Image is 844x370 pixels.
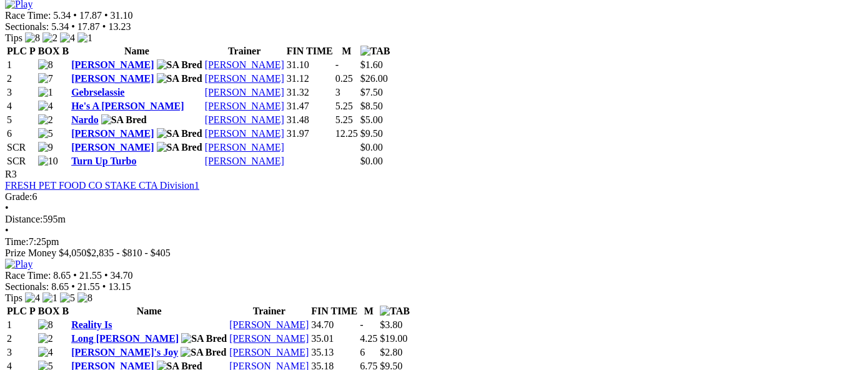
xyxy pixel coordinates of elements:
[286,86,334,99] td: 31.32
[38,128,53,139] img: 5
[335,73,353,84] text: 0.25
[29,306,36,316] span: P
[335,101,353,111] text: 5.25
[360,142,383,152] span: $0.00
[102,21,106,32] span: •
[101,114,147,126] img: SA Bred
[360,319,363,330] text: -
[286,114,334,126] td: 31.48
[38,306,60,316] span: BOX
[205,142,284,152] a: [PERSON_NAME]
[5,191,32,202] span: Grade:
[51,281,69,292] span: 8.65
[360,156,383,166] span: $0.00
[286,45,334,57] th: FIN TIME
[5,169,17,179] span: R3
[5,202,9,213] span: •
[204,45,285,57] th: Trainer
[102,281,106,292] span: •
[53,10,71,21] span: 5.34
[335,128,358,139] text: 12.25
[73,10,77,21] span: •
[335,114,353,125] text: 5.25
[286,100,334,112] td: 31.47
[86,247,171,258] span: $2,835 - $810 - $405
[71,21,75,32] span: •
[5,10,51,21] span: Race Time:
[5,247,839,259] div: Prize Money $4,050
[104,10,108,21] span: •
[38,347,53,358] img: 4
[360,46,390,57] img: TAB
[104,270,108,281] span: •
[6,155,36,167] td: SCR
[53,270,71,281] span: 8.65
[38,319,53,331] img: 8
[205,87,284,97] a: [PERSON_NAME]
[111,270,133,281] span: 34.70
[157,59,202,71] img: SA Bred
[229,319,309,330] a: [PERSON_NAME]
[60,32,75,44] img: 4
[77,292,92,304] img: 8
[38,101,53,112] img: 4
[60,292,75,304] img: 5
[108,21,131,32] span: 13.23
[310,305,358,317] th: FIN TIME
[6,59,36,71] td: 1
[205,73,284,84] a: [PERSON_NAME]
[5,180,199,191] a: FRESH PET FOOD CO STAKE CTA Division1
[229,333,309,344] a: [PERSON_NAME]
[25,32,40,44] img: 8
[29,46,36,56] span: P
[6,72,36,85] td: 2
[38,142,53,153] img: 9
[5,292,22,303] span: Tips
[6,100,36,112] td: 4
[380,319,402,330] span: $3.80
[360,333,377,344] text: 4.25
[71,59,154,70] a: [PERSON_NAME]
[205,128,284,139] a: [PERSON_NAME]
[5,32,22,43] span: Tips
[38,73,53,84] img: 7
[205,59,284,70] a: [PERSON_NAME]
[181,347,226,358] img: SA Bred
[7,306,27,316] span: PLC
[71,73,154,84] a: [PERSON_NAME]
[71,305,227,317] th: Name
[359,305,378,317] th: M
[71,45,203,57] th: Name
[5,236,839,247] div: 7:25pm
[335,59,339,70] text: -
[360,114,383,125] span: $5.00
[71,87,124,97] a: Gebrselassie
[42,292,57,304] img: 1
[79,270,102,281] span: 21.55
[360,347,365,357] text: 6
[286,59,334,71] td: 31.10
[77,32,92,44] img: 1
[38,114,53,126] img: 2
[77,21,100,32] span: 17.87
[71,128,154,139] a: [PERSON_NAME]
[380,333,407,344] span: $19.00
[108,281,131,292] span: 13.15
[5,214,839,225] div: 595m
[77,281,100,292] span: 21.55
[310,332,358,345] td: 35.01
[71,281,75,292] span: •
[360,128,383,139] span: $9.50
[310,319,358,331] td: 34.70
[71,333,179,344] a: Long [PERSON_NAME]
[380,347,402,357] span: $2.80
[51,21,69,32] span: 5.34
[229,305,309,317] th: Trainer
[71,347,178,357] a: [PERSON_NAME]'s Joy
[38,59,53,71] img: 8
[6,86,36,99] td: 3
[157,128,202,139] img: SA Bred
[335,87,340,97] text: 3
[205,156,284,166] a: [PERSON_NAME]
[42,32,57,44] img: 2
